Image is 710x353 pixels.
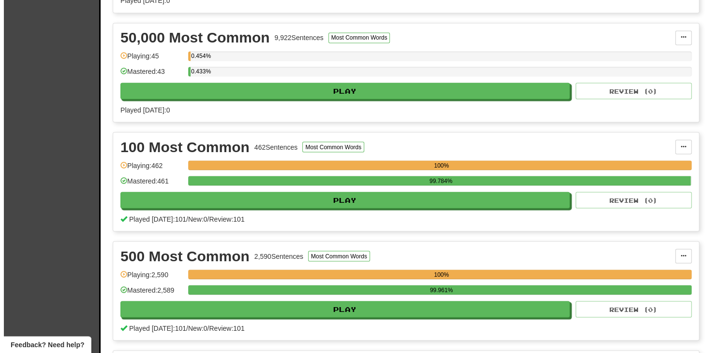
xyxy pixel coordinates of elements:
div: Mastered: 461 [117,174,179,190]
div: 50,000 Most Common [117,28,266,43]
button: Most Common Words [325,30,386,41]
button: Play [117,81,566,97]
button: Most Common Words [298,140,360,150]
span: Played [DATE]: 0 [117,104,166,112]
span: Review: 101 [205,213,240,221]
span: Played [DATE]: 101 [125,322,182,330]
div: Playing: 2,590 [117,268,179,283]
div: Playing: 45 [117,49,179,65]
span: New: 0 [184,213,204,221]
button: Most Common Words [304,249,366,259]
button: Review (0) [572,190,688,206]
span: / [204,322,206,330]
div: Playing: 462 [117,158,179,174]
div: 99.784% [187,174,686,184]
span: / [182,213,184,221]
div: Mastered: 2,589 [117,283,179,299]
span: New: 0 [184,322,204,330]
div: 100% [187,158,688,168]
button: Play [117,190,566,207]
span: / [204,213,206,221]
button: Play [117,299,566,315]
button: Review (0) [572,81,688,97]
span: Open feedback widget [7,340,80,350]
div: 500 Most Common [117,247,246,261]
span: / [182,322,184,330]
span: Played [DATE]: 101 [125,213,182,221]
div: 100% [187,268,688,277]
div: 100 Most Common [117,138,246,152]
div: Mastered: 43 [117,65,179,81]
span: Review: 101 [205,322,240,330]
div: 2,590 Sentences [251,249,299,259]
div: 9,922 Sentences [270,31,319,41]
div: 462 Sentences [251,140,294,150]
button: Review (0) [572,299,688,315]
div: 99.961% [187,283,687,293]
